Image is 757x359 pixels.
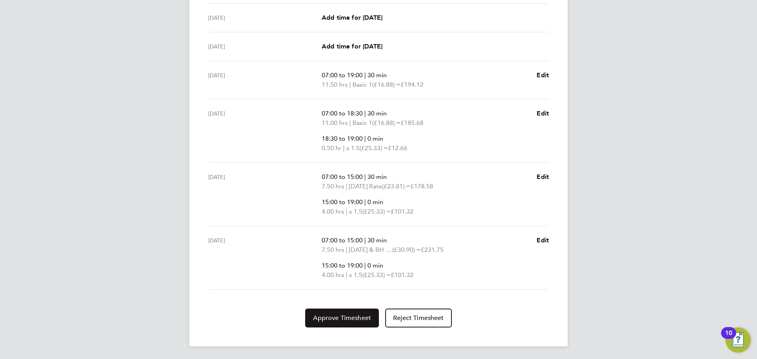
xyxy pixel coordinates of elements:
span: [DATE] & BH Rate [349,245,392,255]
span: 0 min [367,198,383,206]
span: 11.00 hrs [322,119,348,126]
span: | [349,119,351,126]
span: Add time for [DATE] [322,14,382,21]
span: | [364,135,366,142]
span: (£16.88) = [372,119,401,126]
div: 10 [725,333,732,343]
span: £185.68 [401,119,423,126]
span: 30 min [367,173,387,180]
div: [DATE] [208,109,322,153]
span: 11.50 hrs [322,81,348,88]
span: 30 min [367,71,387,79]
a: Add time for [DATE] [322,42,382,51]
div: [DATE] [208,42,322,51]
a: Edit [537,236,549,245]
span: (£25.33) = [362,208,391,215]
span: £178.58 [410,182,433,190]
span: 07:00 to 18:30 [322,110,363,117]
span: | [349,81,351,88]
span: | [346,246,347,253]
span: 15:00 to 19:00 [322,198,363,206]
a: Edit [537,172,549,182]
span: (£25.33) = [362,271,391,279]
button: Open Resource Center, 10 new notifications [725,327,751,353]
span: 4.00 hrs [322,208,344,215]
span: x 1.5 [349,207,362,216]
span: 4.00 hrs [322,271,344,279]
span: x 1.5 [349,270,362,280]
span: £101.32 [391,208,414,215]
span: 15:00 to 19:00 [322,262,363,269]
span: 18:30 to 19:00 [322,135,363,142]
span: 07:00 to 19:00 [322,71,363,79]
span: 7.50 hrs [322,246,344,253]
span: | [364,198,366,206]
span: £231.75 [421,246,444,253]
button: Approve Timesheet [305,309,379,327]
span: Basic 1 [352,118,372,128]
span: Edit [537,110,549,117]
button: Reject Timesheet [385,309,452,327]
span: £101.32 [391,271,414,279]
span: | [346,182,347,190]
span: Basic 1 [352,80,372,89]
span: £12.66 [388,144,407,152]
span: 30 min [367,110,387,117]
span: 0 min [367,135,383,142]
a: Edit [537,109,549,118]
span: Edit [537,236,549,244]
span: (£23.81) = [382,182,410,190]
span: | [364,110,366,117]
span: | [364,236,366,244]
span: Edit [537,71,549,79]
span: Edit [537,173,549,180]
span: 7.50 hrs [322,182,344,190]
span: (£25.33) = [360,144,388,152]
span: x 1.5 [346,143,360,153]
span: | [346,208,347,215]
a: Add time for [DATE] [322,13,382,22]
span: (£16.88) = [372,81,401,88]
span: 30 min [367,236,387,244]
span: 07:00 to 15:00 [322,173,363,180]
span: | [364,262,366,269]
span: 0.50 hr [322,144,341,152]
span: | [343,144,345,152]
span: 07:00 to 15:00 [322,236,363,244]
span: | [364,71,366,79]
span: (£30.90) = [392,246,421,253]
span: Reject Timesheet [393,314,444,322]
span: | [364,173,366,180]
a: Edit [537,71,549,80]
div: [DATE] [208,172,322,216]
div: [DATE] [208,236,322,280]
span: Add time for [DATE] [322,43,382,50]
span: | [346,271,347,279]
span: 0 min [367,262,383,269]
span: [DATE] Rate [349,182,382,191]
span: Approve Timesheet [313,314,371,322]
span: £194.12 [401,81,423,88]
div: [DATE] [208,13,322,22]
div: [DATE] [208,71,322,89]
